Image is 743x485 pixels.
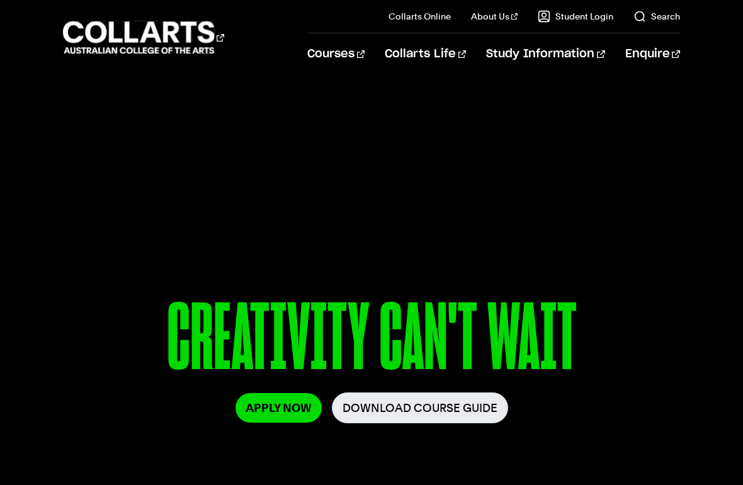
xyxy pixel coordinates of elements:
a: Collarts Online [389,10,451,23]
p: CREATIVITY CAN'T WAIT [63,290,679,392]
a: Download Course Guide [332,392,508,423]
a: Enquire [625,33,680,75]
a: Courses [307,33,365,75]
a: Search [633,10,680,23]
a: Study Information [486,33,604,75]
div: Go to homepage [63,20,224,55]
a: Collarts Life [385,33,466,75]
a: Apply Now [235,393,322,423]
a: About Us [471,10,518,23]
a: Student Login [538,10,613,23]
